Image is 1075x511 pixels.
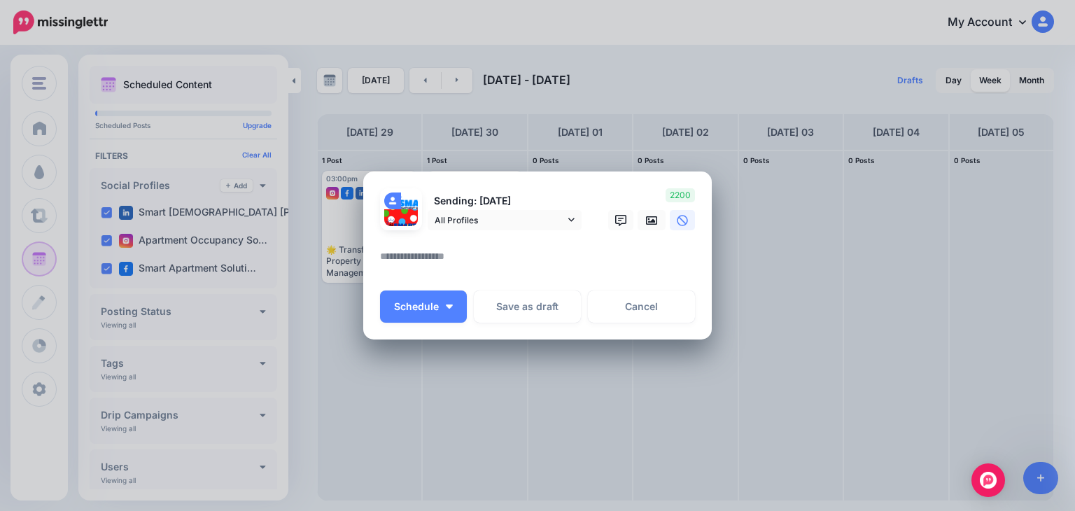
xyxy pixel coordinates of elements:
[384,209,418,243] img: 162108471_929565637859961_2209139901119392515_n-bsa130695.jpg
[588,290,695,323] a: Cancel
[971,463,1005,497] div: Open Intercom Messenger
[446,304,453,309] img: arrow-down-white.png
[380,290,467,323] button: Schedule
[666,188,695,202] span: 2200
[394,302,439,311] span: Schedule
[401,192,418,209] img: 273388243_356788743117728_5079064472810488750_n-bsa130694.png
[384,192,401,209] img: user_default_image.png
[428,193,582,209] p: Sending: [DATE]
[428,210,582,230] a: All Profiles
[435,213,565,227] span: All Profiles
[474,290,581,323] button: Save as draft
